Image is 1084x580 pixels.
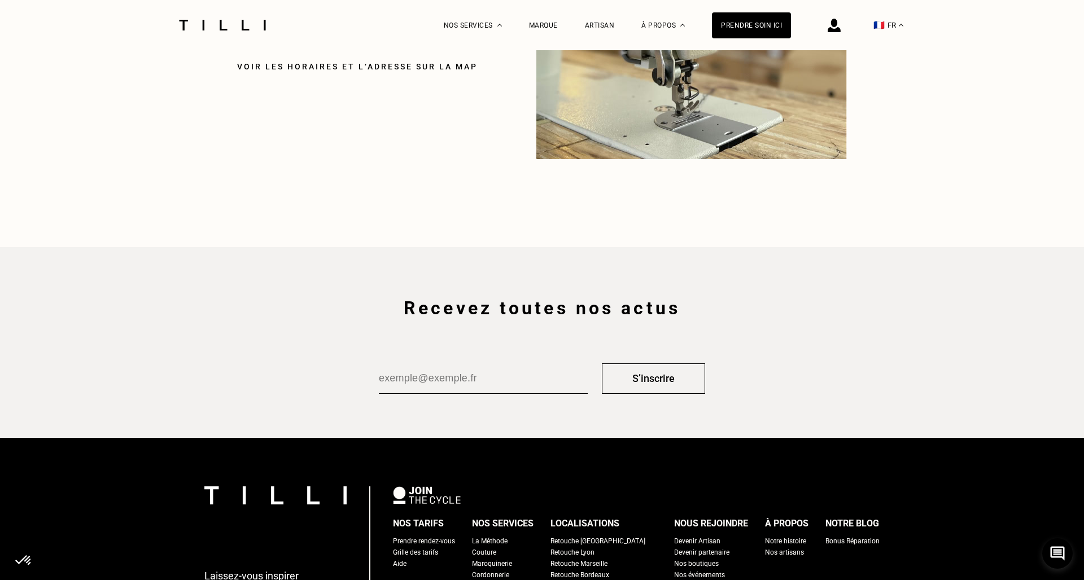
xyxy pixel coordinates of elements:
a: Grille des tarifs [393,547,438,558]
input: exemple@exemple.fr [379,363,588,394]
a: Retouche Marseille [550,558,607,569]
a: Prendre soin ici [712,12,791,38]
div: Notre blog [825,515,879,532]
a: Devenir Artisan [674,535,720,547]
a: Prendre rendez-vous [393,535,455,547]
img: logo Tilli [204,486,347,504]
a: Artisan [585,21,615,29]
a: Devenir partenaire [674,547,729,558]
a: Aide [393,558,406,569]
a: Nos boutiques [674,558,719,569]
a: Notre histoire [765,535,806,547]
button: S’inscrire [602,363,705,394]
img: logo Join The Cycle [393,486,461,503]
img: menu déroulant [899,24,903,27]
div: Localisations [550,515,619,532]
a: Voir les horaires et l‘adresse sur la map [237,62,478,71]
img: icône connexion [828,19,841,32]
a: La Méthode [472,535,508,547]
span: 🇫🇷 [873,20,885,30]
a: Maroquinerie [472,558,512,569]
a: Retouche [GEOGRAPHIC_DATA] [550,535,645,547]
img: Logo du service de couturière Tilli [175,20,270,30]
h2: Recevez toutes nos actus [404,297,680,319]
div: À propos [765,515,808,532]
a: Nos artisans [765,547,804,558]
img: Menu déroulant [497,24,502,27]
div: Nous rejoindre [674,515,748,532]
a: Marque [529,21,558,29]
a: Couture [472,547,496,558]
div: Nos services [472,515,534,532]
img: Menu déroulant à propos [680,24,685,27]
a: Retouche Lyon [550,547,595,558]
a: Bonus Réparation [825,535,880,547]
div: Nos tarifs [393,515,444,532]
